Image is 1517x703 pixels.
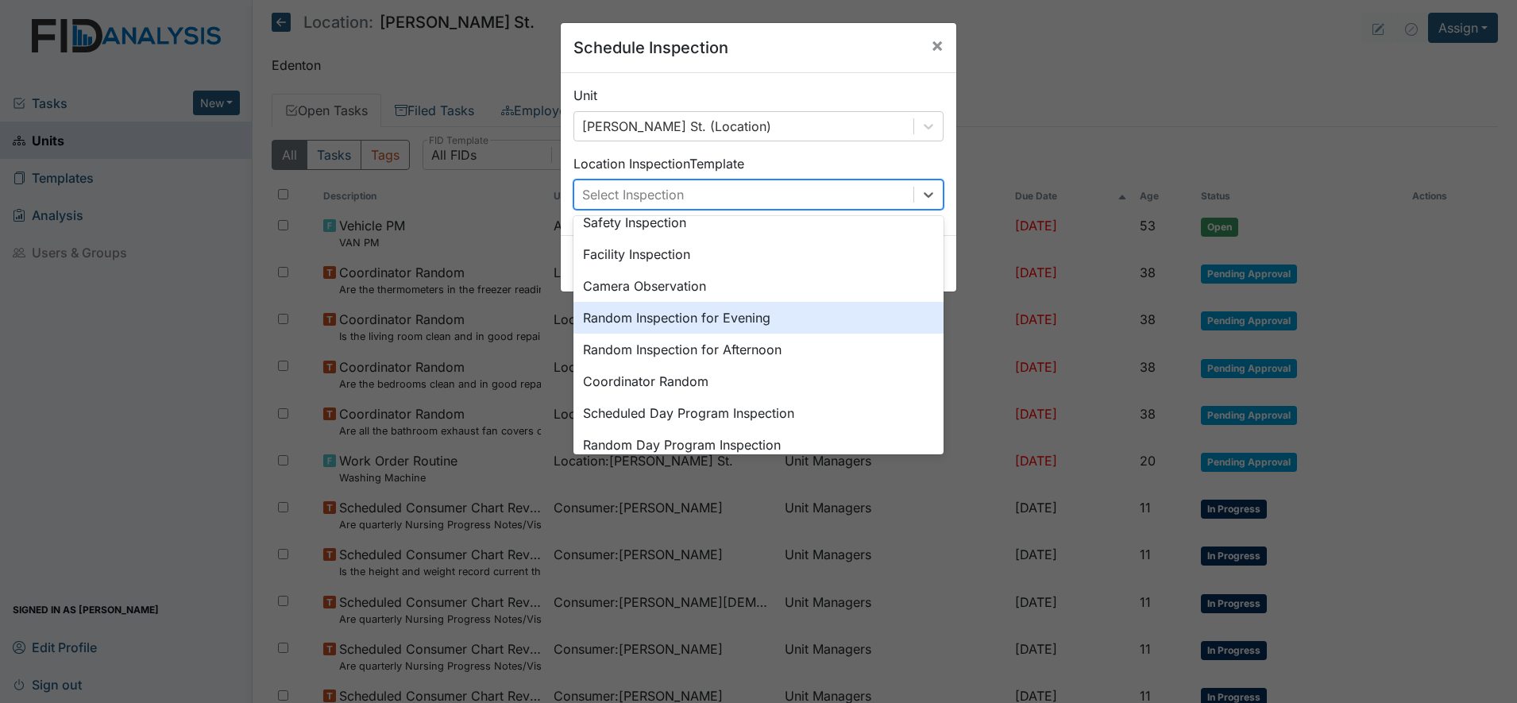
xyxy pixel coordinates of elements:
div: Safety Inspection [573,207,944,238]
span: × [931,33,944,56]
button: Close [918,23,956,68]
div: Select Inspection [582,185,684,204]
div: Camera Observation [573,270,944,302]
div: Random Inspection for Evening [573,302,944,334]
h5: Schedule Inspection [573,36,728,60]
div: Facility Inspection [573,238,944,270]
div: Random Inspection for Afternoon [573,334,944,365]
div: [PERSON_NAME] St. (Location) [582,117,771,136]
div: Random Day Program Inspection [573,429,944,461]
div: Scheduled Day Program Inspection [573,397,944,429]
label: Location Inspection Template [573,154,744,173]
label: Unit [573,86,597,105]
div: Coordinator Random [573,365,944,397]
